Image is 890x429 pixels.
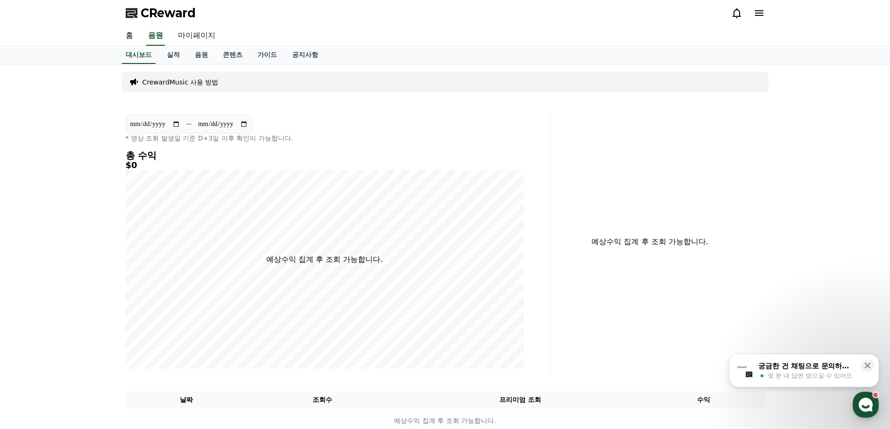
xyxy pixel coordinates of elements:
[118,26,141,46] a: 홈
[126,161,524,170] h5: $0
[186,119,192,130] p: ~
[126,134,524,143] p: * 영상 조회 발생일 기준 D+3일 이후 확인이 가능합니다.
[215,46,250,64] a: 콘텐츠
[126,150,524,161] h4: 총 수익
[126,391,248,408] th: 날짜
[187,46,215,64] a: 음원
[126,6,196,21] a: CReward
[85,310,97,318] span: 대화
[250,46,285,64] a: 가이드
[144,310,156,317] span: 설정
[121,296,179,319] a: 설정
[3,296,62,319] a: 홈
[247,391,397,408] th: 조회수
[643,391,765,408] th: 수익
[141,6,196,21] span: CReward
[159,46,187,64] a: 실적
[266,254,383,265] p: 예상수익 집계 후 조회 가능합니다.
[285,46,326,64] a: 공지사항
[146,26,165,46] a: 음원
[142,77,219,87] a: CrewardMusic 사용 방법
[558,236,742,247] p: 예상수익 집계 후 조회 가능합니다.
[126,416,764,426] p: 예상수익 집계 후 조회 가능합니다.
[62,296,121,319] a: 대화
[398,391,643,408] th: 프리미엄 조회
[171,26,223,46] a: 마이페이지
[122,46,156,64] a: 대시보드
[29,310,35,317] span: 홈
